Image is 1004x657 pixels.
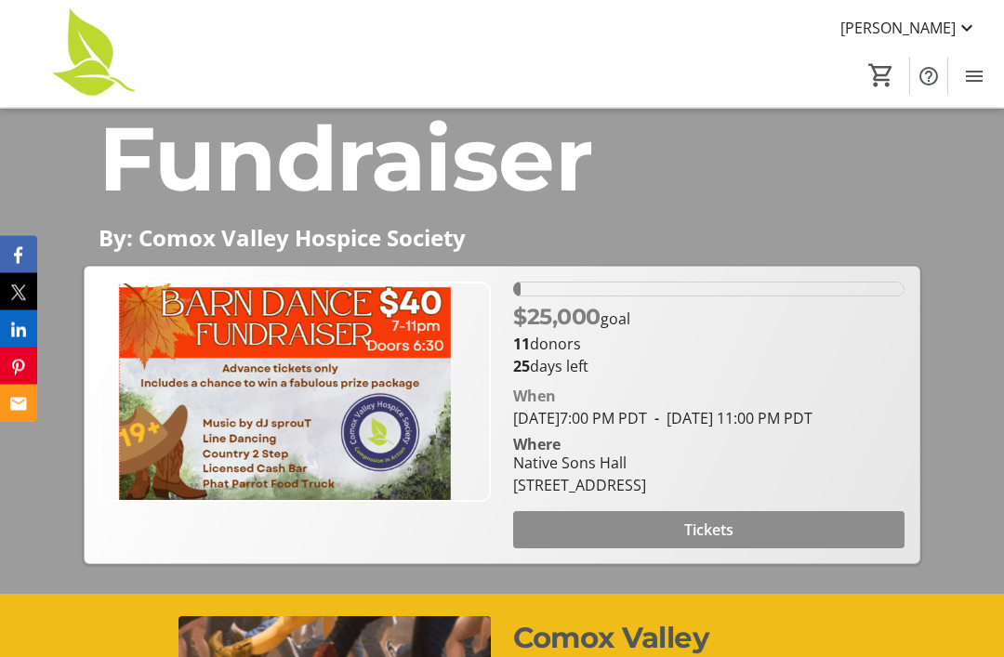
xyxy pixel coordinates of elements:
[684,519,733,542] span: Tickets
[647,409,667,429] span: -
[513,453,646,475] div: Native Sons Hall
[99,283,491,503] img: Campaign CTA Media Photo
[513,438,561,453] div: Where
[513,334,905,356] p: donors
[840,17,956,39] span: [PERSON_NAME]
[11,7,177,100] img: Comox Valley Hospice Society's Logo
[513,409,647,429] span: [DATE] 7:00 PM PDT
[513,475,646,497] div: [STREET_ADDRESS]
[865,59,898,92] button: Cart
[647,409,812,429] span: [DATE] 11:00 PM PDT
[513,512,905,549] button: Tickets
[513,356,905,378] p: days left
[513,301,630,334] p: goal
[99,227,905,251] p: By: Comox Valley Hospice Society
[826,13,993,43] button: [PERSON_NAME]
[513,335,530,355] b: 11
[513,304,601,331] span: $25,000
[956,58,993,95] button: Menu
[513,283,905,297] div: 1.9816799999999999% of fundraising goal reached
[910,58,947,95] button: Help
[513,386,556,408] div: When
[513,357,530,377] span: 25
